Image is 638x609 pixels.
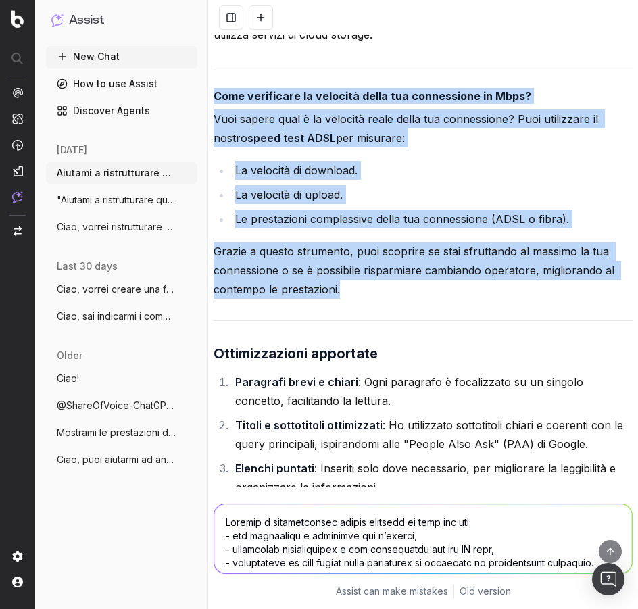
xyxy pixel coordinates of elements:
span: older [57,349,82,362]
span: Ciao, sai indicarmi i competitor di assi [57,310,176,323]
button: Ciao! [46,368,197,389]
a: Discover Agents [46,100,197,122]
strong: speed test ADSL [247,131,336,145]
img: Assist [51,14,64,26]
strong: Paragrafi brevi e chiari [235,375,358,389]
span: Ciao, vorrei creare una faq su questo ar [57,283,176,296]
img: Botify logo [11,10,24,28]
img: Analytics [12,87,23,98]
p: Grazie a questo strumento, puoi scoprire se stai sfruttando al massimo la tua connessione o se è ... [214,242,633,299]
img: Setting [12,551,23,562]
button: Aiutami a ristrutturare questo articolo [46,162,197,184]
button: New Chat [46,46,197,68]
strong: Come verificare la velocità della tua connessione in Mbps? [214,89,531,103]
span: Aiutami a ristrutturare questo articolo [57,166,176,180]
p: Assist can make mistakes [336,585,448,598]
button: "Aiutami a ristrutturare questo articolo [46,189,197,211]
button: Ciao, vorrei creare una faq su questo ar [46,278,197,300]
button: @ShareOfVoice-ChatGPT riesci a dirmi per [46,395,197,416]
span: Ciao, puoi aiutarmi ad analizzare il tem [57,453,176,466]
li: La velocità di upload. [231,185,633,204]
strong: Ottimizzazioni apportate [214,345,378,362]
li: : Ho utilizzato sottotitoli chiari e coerenti con le query principali, ispirandomi alle "People A... [231,416,633,454]
strong: Titoli e sottotitoli ottimizzati [235,418,383,432]
img: My account [12,577,23,587]
li: La velocità di download. [231,161,633,180]
span: [DATE] [57,143,87,157]
span: Ciao, vorrei ristrutturare parte del con [57,220,176,234]
span: last 30 days [57,260,118,273]
span: Mostrami le prestazioni delle parole chi [57,426,176,439]
li: Le prestazioni complessive della tua connessione (ADSL o fibra). [231,210,633,228]
h1: Assist [69,11,104,30]
li: : Inseriti solo dove necessario, per migliorare la leggibilità e organizzare le informazioni. [231,459,633,497]
button: Ciao, puoi aiutarmi ad analizzare il tem [46,449,197,470]
span: "Aiutami a ristrutturare questo articolo [57,193,176,207]
img: Intelligence [12,113,23,124]
div: Open Intercom Messenger [592,563,624,595]
button: Mostrami le prestazioni delle parole chi [46,422,197,443]
span: Ciao! [57,372,79,385]
img: Activation [12,139,23,151]
strong: Elenchi puntati [235,462,314,475]
button: Ciao, vorrei ristrutturare parte del con [46,216,197,238]
button: Ciao, sai indicarmi i competitor di assi [46,306,197,327]
a: How to use Assist [46,73,197,95]
li: : Ogni paragrafo è focalizzato su un singolo concetto, facilitando la lettura. [231,372,633,410]
button: Assist [51,11,192,30]
img: Studio [12,166,23,176]
img: Switch project [14,226,22,236]
span: @ShareOfVoice-ChatGPT riesci a dirmi per [57,399,176,412]
p: Vuoi sapere qual è la velocità reale della tua connessione? Puoi utilizzare il nostro per misurare: [214,109,633,147]
img: Assist [12,191,23,203]
a: Old version [460,585,511,598]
